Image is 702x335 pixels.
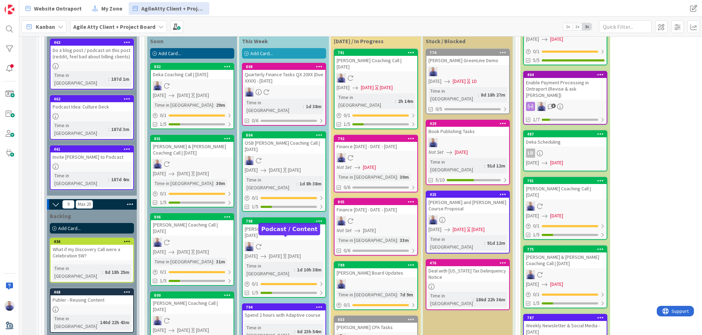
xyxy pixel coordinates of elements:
div: [PERSON_NAME] Coaching Call | [DATE] [151,220,234,236]
div: 791 [524,178,607,184]
img: JG [153,159,162,169]
div: JG [524,270,607,279]
div: Book Publishing Tasks [426,127,509,136]
span: [DATE] [550,35,563,43]
div: 806 [154,215,234,219]
div: 808Quarterly Finance Tasks QX 20XX (Due XXXX) - [DATE] [243,64,325,85]
div: 792 [335,136,417,142]
div: Time in [GEOGRAPHIC_DATA] [337,236,397,244]
div: Time in [GEOGRAPHIC_DATA] [428,158,484,173]
div: 463Do a blog post / podcast on this post (reddit, feel bad about billing clients) [50,39,133,61]
div: 805 [338,199,417,204]
a: 808Quarterly Finance Tasks QX 20XX (Due XXXX) - [DATE]JGTime in [GEOGRAPHIC_DATA]:1d 38m0/6 [242,63,326,126]
span: 5/10 [436,176,445,184]
span: 1/7 [533,116,540,123]
div: [PERSON_NAME] and [PERSON_NAME] Course Proposal [426,198,509,213]
a: AgileAtty Client + Project [129,2,209,15]
span: 0 / 1 [533,222,540,230]
a: 774[PERSON_NAME] GreenLine DemoJG[DATE][DATE]1DTime in [GEOGRAPHIC_DATA]:8d 18h 27m0/5 [426,49,510,114]
span: 0 / 1 [344,112,350,119]
div: [PERSON_NAME] & [PERSON_NAME] Coaching Call | [DATE] [151,142,234,157]
div: 29m [214,101,227,109]
div: [DATE] [288,166,301,174]
img: JG [337,73,346,83]
b: Agile Atty Client + Project Board [73,23,155,30]
span: : [213,101,214,109]
div: Enable Payment Processing in Ontraport (Revise & ask [PERSON_NAME]) [524,78,607,100]
div: LD [524,149,607,158]
div: Time in [GEOGRAPHIC_DATA] [153,101,213,109]
span: [DATE] [177,248,190,256]
span: [DATE] [550,281,563,288]
a: 789[PERSON_NAME] Board UpdatesJGTime in [GEOGRAPHIC_DATA]:7d 9m0/1 [334,261,418,310]
div: 404 [527,72,607,77]
span: [DATE] [526,281,539,288]
div: Time in [GEOGRAPHIC_DATA] [245,99,303,114]
div: Finance [DATE] - DATE - [DATE] [335,142,417,151]
div: 468 [50,289,133,295]
span: 1/5 [160,277,167,284]
div: 429 [426,120,509,127]
div: 0/1 [524,47,607,56]
div: 801[PERSON_NAME] & [PERSON_NAME] Coaching Call | [DATE] [151,136,234,157]
div: JG [426,215,509,224]
div: [DATE] [472,226,485,233]
i: Not Set [428,149,444,155]
div: 808 [246,64,325,69]
img: JG [245,156,254,165]
div: 487 [524,131,607,137]
div: Time in [GEOGRAPHIC_DATA] [53,264,102,280]
div: 774 [430,50,509,55]
div: Podcast Idea: Culture Deck [50,102,133,111]
span: 1/5 [160,120,167,128]
span: : [397,236,398,244]
span: [DATE] [550,159,563,166]
a: Website Ontraport [21,2,86,15]
div: JG [335,216,417,225]
div: 429 [430,121,509,126]
div: [PERSON_NAME] Coaching Call | [DATE] [243,224,325,240]
span: Add Card... [250,50,273,57]
div: [PERSON_NAME] Board Updates [335,268,417,277]
div: Time in [GEOGRAPHIC_DATA] [53,71,108,87]
span: [DATE] [337,84,350,91]
div: Time in [GEOGRAPHIC_DATA] [153,258,213,265]
span: 1/5 [252,289,258,296]
div: 425 [426,191,509,198]
div: 0/1 [243,280,325,288]
div: JG [335,73,417,83]
img: Visit kanbanzone.com [5,5,14,14]
div: [DATE] [380,84,393,91]
img: JG [526,270,535,279]
div: Time in [GEOGRAPHIC_DATA] [153,179,213,187]
div: [DATE] [196,170,209,177]
div: 8d 18h 27m [479,91,507,99]
div: 30m [398,173,411,181]
span: AgileAtty Client + Project [141,4,205,13]
img: JG [153,81,162,90]
span: 0 / 1 [344,301,350,309]
div: Quarterly Finance Tasks QX 20XX (Due XXXX) - [DATE] [243,70,325,85]
span: 0/6 [344,184,350,191]
a: 802Deka Coaching Call | [DATE]JG[DATE][DATE][DATE]Time in [GEOGRAPHIC_DATA]:29m0/11/5 [150,63,234,129]
div: 781 [335,50,417,56]
span: : [213,258,214,265]
div: 808 [243,64,325,70]
div: JG [426,67,509,76]
div: 0/1 [151,189,234,198]
a: My Zone [88,2,127,15]
div: JG [335,153,417,162]
a: 436What if my Discovery Call were a Celebration 5W?Time in [GEOGRAPHIC_DATA]:8d 18h 25m [50,238,134,283]
img: JG [337,216,346,225]
div: 476 [426,260,509,266]
div: 425 [430,192,509,197]
span: : [484,162,485,170]
div: 429Book Publishing Tasks [426,120,509,136]
a: 425[PERSON_NAME] and [PERSON_NAME] Course ProposalJG[DATE][DATE][DATE]Time in [GEOGRAPHIC_DATA]:9... [426,191,510,254]
span: : [108,125,109,133]
div: 476 [430,261,509,265]
div: 436 [54,239,133,244]
span: [DATE] [363,227,376,234]
span: [DATE] [428,226,441,233]
span: [DATE] [455,149,468,156]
